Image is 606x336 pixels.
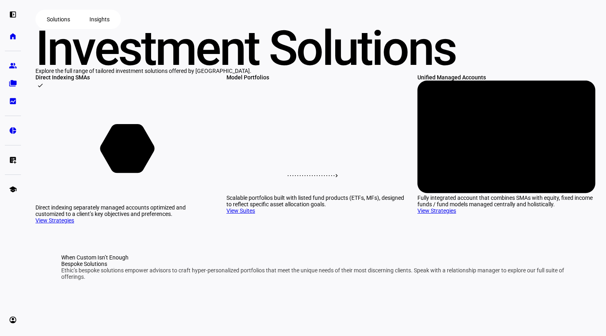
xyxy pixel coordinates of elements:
[61,267,571,280] div: Ethic’s bespoke solutions empower advisors to craft hyper-personalized portfolios that meet the u...
[9,316,17,324] eth-mat-symbol: account_circle
[61,254,571,261] div: When Custom Isn’t Enough
[47,11,70,27] span: Solutions
[80,11,119,27] button: Insights
[417,207,456,214] a: View Strategies
[9,10,17,19] eth-mat-symbol: left_panel_open
[5,28,21,44] a: home
[5,58,21,74] a: group
[5,122,21,139] a: pie_chart
[417,74,596,81] div: Unified Managed Accounts
[35,217,74,224] a: View Strategies
[37,11,80,27] button: Solutions
[5,75,21,91] a: folder_copy
[417,195,596,207] div: Fully integrated account that combines SMAs with equity, fixed income funds / fund models managed...
[61,261,571,267] div: Bespoke Solutions
[35,68,596,74] div: Explore the full range of tailored investment solutions offered by [GEOGRAPHIC_DATA].
[9,156,17,164] eth-mat-symbol: list_alt_add
[226,207,255,214] a: View Suites
[9,79,17,87] eth-mat-symbol: folder_copy
[9,32,17,40] eth-mat-symbol: home
[226,74,405,81] div: Model Portfolios
[89,11,110,27] span: Insights
[9,97,17,105] eth-mat-symbol: bid_landscape
[35,204,214,217] div: Direct indexing separately managed accounts optimized and customized to a client’s key objectives...
[9,62,17,70] eth-mat-symbol: group
[226,195,405,207] div: Scalable portfolios built with listed fund products (ETFs, MFs), designed to reflect specific ass...
[9,127,17,135] eth-mat-symbol: pie_chart
[35,74,214,81] div: Direct Indexing SMAs
[35,29,596,68] div: Investment Solutions
[9,185,17,193] eth-mat-symbol: school
[37,82,44,89] mat-icon: check
[5,93,21,109] a: bid_landscape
